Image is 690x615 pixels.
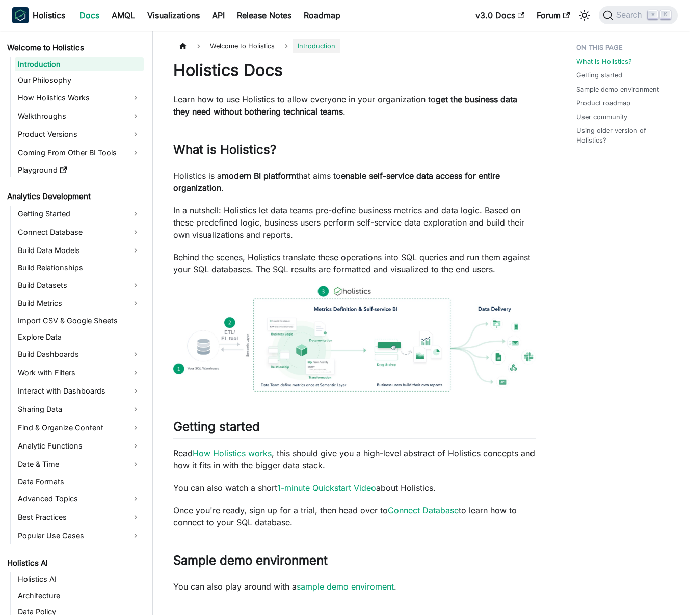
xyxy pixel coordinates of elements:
[576,126,674,145] a: Using older version of Holistics?
[15,277,144,293] a: Build Datasets
[576,57,632,66] a: What is Holistics?
[222,171,296,181] strong: modern BI platform
[15,90,144,106] a: How Holistics Works
[4,189,144,204] a: Analytics Development
[576,98,630,108] a: Product roadmap
[205,39,280,53] span: Welcome to Holistics
[4,41,144,55] a: Welcome to Holistics
[277,483,376,493] a: 1-minute Quickstart Video
[297,581,394,592] a: sample demo enviroment
[15,346,144,362] a: Build Dashboards
[15,420,144,436] a: Find & Organize Content
[648,10,658,19] kbd: ⌘
[15,474,144,489] a: Data Formats
[576,70,622,80] a: Getting started
[173,142,536,161] h2: What is Holistics?
[15,330,144,344] a: Explore Data
[206,7,231,23] a: API
[15,261,144,275] a: Build Relationships
[576,85,659,94] a: Sample demo environment
[298,7,347,23] a: Roadmap
[15,491,144,507] a: Advanced Topics
[15,365,144,381] a: Work with Filters
[388,505,459,515] a: Connect Database
[173,482,536,494] p: You can also watch a short about Holistics.
[12,7,29,23] img: Holistics
[15,509,144,525] a: Best Practices
[15,242,144,259] a: Build Data Models
[173,419,536,438] h2: Getting started
[193,448,272,458] a: How Holistics works
[15,589,144,603] a: Architecture
[293,39,340,53] span: Introduction
[15,314,144,328] a: Import CSV & Google Sheets
[15,527,144,544] a: Popular Use Cases
[660,10,671,19] kbd: K
[173,251,536,275] p: Behind the scenes, Holistics translate these operations into SQL queries and run them against you...
[530,7,576,23] a: Forum
[15,383,144,399] a: Interact with Dashboards
[15,295,144,312] a: Build Metrics
[4,556,144,570] a: Holistics AI
[15,206,144,222] a: Getting Started
[33,9,65,21] b: Holistics
[105,7,141,23] a: AMQL
[173,286,536,392] img: How Holistics fits in your Data Stack
[15,73,144,88] a: Our Philosophy
[469,7,530,23] a: v3.0 Docs
[15,224,144,240] a: Connect Database
[15,163,144,177] a: Playground
[15,145,144,161] a: Coming From Other BI Tools
[231,7,298,23] a: Release Notes
[173,447,536,471] p: Read , this should give you a high-level abstract of Holistics concepts and how it fits in with t...
[613,11,648,20] span: Search
[173,504,536,528] p: Once you're ready, sign up for a trial, then head over to to learn how to connect to your SQL dat...
[576,112,627,122] a: User community
[599,6,678,24] button: Search (Command+K)
[173,170,536,194] p: Holistics is a that aims to .
[173,204,536,241] p: In a nutshell: Holistics let data teams pre-define business metrics and data logic. Based on thes...
[12,7,65,23] a: HolisticsHolistics
[576,7,593,23] button: Switch between dark and light mode (currently light mode)
[173,39,193,53] a: Home page
[73,7,105,23] a: Docs
[173,39,536,53] nav: Breadcrumbs
[15,108,144,124] a: Walkthroughs
[173,93,536,118] p: Learn how to use Holistics to allow everyone in your organization to .
[15,572,144,586] a: Holistics AI
[141,7,206,23] a: Visualizations
[15,401,144,417] a: Sharing Data
[15,57,144,71] a: Introduction
[15,456,144,472] a: Date & Time
[173,580,536,593] p: You can also play around with a .
[173,553,536,572] h2: Sample demo environment
[15,438,144,454] a: Analytic Functions
[15,126,144,143] a: Product Versions
[173,60,536,80] h1: Holistics Docs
